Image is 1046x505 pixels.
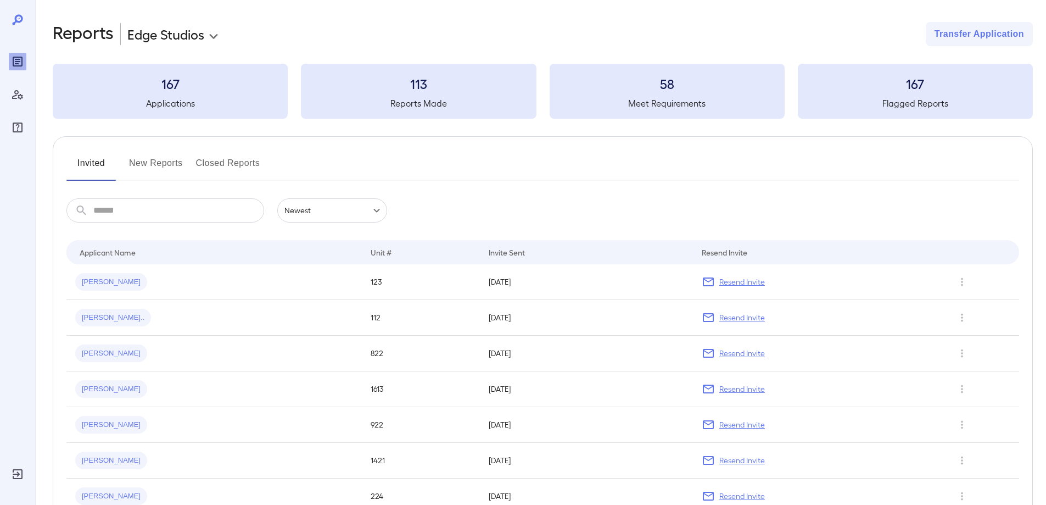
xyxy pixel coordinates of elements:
td: 922 [362,407,480,443]
span: [PERSON_NAME].. [75,313,151,323]
div: Reports [9,53,26,70]
button: Row Actions [953,273,971,291]
h3: 113 [301,75,536,92]
span: [PERSON_NAME] [75,384,147,395]
p: Resend Invite [719,455,765,466]
td: 112 [362,300,480,336]
td: [DATE] [480,371,692,407]
p: Resend Invite [719,312,765,323]
h5: Applications [53,97,288,110]
h2: Reports [53,22,114,46]
button: Row Actions [953,452,971,469]
div: Unit # [371,246,391,259]
td: 1421 [362,443,480,479]
td: 1613 [362,371,480,407]
div: FAQ [9,119,26,136]
div: Log Out [9,465,26,483]
div: Resend Invite [702,246,747,259]
p: Resend Invite [719,384,765,395]
summary: 167Applications113Reports Made58Meet Requirements167Flagged Reports [53,64,1033,119]
h5: Reports Made [301,97,536,110]
div: Applicant Name [80,246,136,259]
td: 123 [362,264,480,300]
p: Resend Invite [719,491,765,502]
button: Row Actions [953,345,971,362]
button: Invited [66,154,116,181]
div: Invite Sent [489,246,525,259]
p: Resend Invite [719,276,765,287]
button: New Reports [129,154,183,181]
span: [PERSON_NAME] [75,348,147,359]
td: [DATE] [480,336,692,371]
button: Row Actions [953,487,971,505]
h3: 58 [550,75,785,92]
button: Row Actions [953,380,971,398]
td: 822 [362,336,480,371]
p: Edge Studios [127,25,204,43]
div: Newest [277,198,387,223]
td: [DATE] [480,300,692,336]
h3: 167 [798,75,1033,92]
h3: 167 [53,75,288,92]
button: Closed Reports [196,154,260,181]
p: Resend Invite [719,348,765,359]
span: [PERSON_NAME] [75,277,147,287]
span: [PERSON_NAME] [75,456,147,466]
td: [DATE] [480,407,692,443]
button: Row Actions [953,416,971,434]
div: Manage Users [9,86,26,103]
p: Resend Invite [719,419,765,430]
span: [PERSON_NAME] [75,491,147,502]
h5: Meet Requirements [550,97,785,110]
h5: Flagged Reports [798,97,1033,110]
span: [PERSON_NAME] [75,420,147,430]
button: Row Actions [953,309,971,326]
td: [DATE] [480,443,692,479]
td: [DATE] [480,264,692,300]
button: Transfer Application [926,22,1033,46]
